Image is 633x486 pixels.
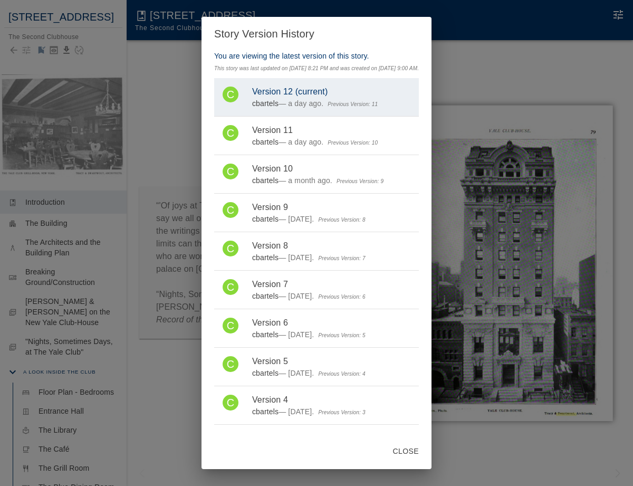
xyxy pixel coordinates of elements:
span: Previous Version: 6 [318,294,365,300]
span: Version 12 (current) [252,85,410,98]
div: C [223,318,238,333]
span: Version 11 [252,124,410,137]
a: CVersion 5cbartelsUpdated on Monday, June 16, 2025 11:57 AMPrevious Version: 4 [214,348,419,386]
div: C [223,87,238,102]
span: Previous Version: 8 [318,217,365,223]
a: CVersion 9cbartelsUpdated on Monday, June 16, 2025 12:19 PMPrevious Version: 8 [214,194,419,232]
a: CVersion 12 (current)cbartelsUpdated on Sunday, August 10, 2025 8:21 PMPrevious Version: 11 [214,78,419,116]
h2: Story Version History [202,17,431,51]
div: C [223,241,238,256]
span: Previous Version: 3 [318,409,365,415]
span: Updated on Sunday, August 10, 2025 8:21 PM [279,138,323,146]
span: Previous Version: 7 [318,255,365,261]
span: cbartels [252,99,279,108]
span: Updated on Monday, June 16, 2025 12:02 PM [279,330,314,339]
span: Previous Version: 5 [318,332,365,338]
span: Updated on Monday, June 16, 2025 12:19 PM [279,215,314,223]
a: CVersion 10cbartelsUpdated on Saturday, June 28, 2025 7:26 AMPrevious Version: 9 [214,155,419,193]
a: CVersion 6cbartelsUpdated on Monday, June 16, 2025 12:02 PMPrevious Version: 5 [214,309,419,347]
span: cbartels [252,253,279,262]
span: Previous Version: 9 [337,178,383,184]
span: This story was last updated on [DATE] 8:21 PM and was created on [DATE] 9:00 AM . [214,65,419,71]
span: Version 5 [252,355,410,368]
p: You are viewing the latest version of this story. [214,51,419,61]
span: Version 6 [252,317,410,329]
span: Version 4 [252,394,410,406]
div: C [223,125,238,141]
span: cbartels [252,407,279,416]
span: cbartels [252,215,279,223]
span: cbartels [252,292,279,300]
a: CVersion 7cbartelsUpdated on Monday, June 16, 2025 12:07 PMPrevious Version: 6 [214,271,419,309]
span: Updated on Monday, June 16, 2025 11:56 AM [279,407,314,416]
button: Close [389,442,423,461]
span: Version 8 [252,240,410,252]
div: C [223,395,238,411]
span: Previous Version: 10 [328,140,378,146]
span: Previous Version: 4 [318,371,365,377]
a: CVersion 4cbartelsUpdated on Monday, June 16, 2025 11:56 AMPrevious Version: 3 [214,386,419,424]
span: cbartels [252,176,279,185]
span: Updated on Sunday, August 10, 2025 8:21 PM [279,99,323,108]
span: Updated on Monday, June 16, 2025 12:12 PM [279,253,314,262]
span: Version 10 [252,163,410,175]
div: C [223,356,238,372]
span: Updated on Monday, June 16, 2025 12:07 PM [279,292,314,300]
span: Version 3 [252,432,410,445]
a: CVersion 11cbartelsUpdated on Sunday, August 10, 2025 8:21 PMPrevious Version: 10 [214,117,419,155]
span: Updated on Saturday, June 28, 2025 7:26 AM [279,176,332,185]
span: Version 7 [252,278,410,291]
a: CVersion 8cbartelsUpdated on Monday, June 16, 2025 12:12 PMPrevious Version: 7 [214,232,419,270]
span: Previous Version: 11 [328,101,378,107]
span: Updated on Monday, June 16, 2025 11:57 AM [279,369,314,377]
span: Version 9 [252,201,410,214]
span: cbartels [252,138,279,146]
span: cbartels [252,330,279,339]
a: CVersion 3cbartelsUpdated on Monday, June 16, 2025 11:52 AMPrevious Version: 2 [214,425,419,463]
span: cbartels [252,369,279,377]
div: C [223,279,238,295]
div: C [223,202,238,218]
div: C [223,164,238,179]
